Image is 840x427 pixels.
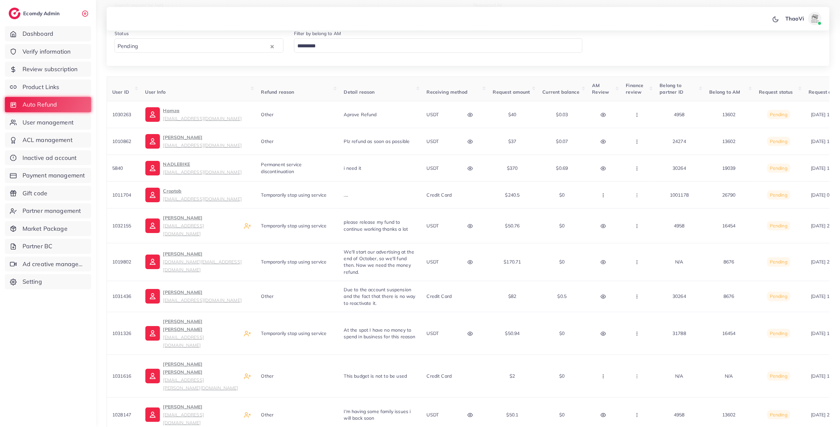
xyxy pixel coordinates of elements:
[770,259,787,265] span: Pending
[427,258,439,266] p: USDT
[5,44,91,59] a: Verify information
[145,250,251,274] a: [PERSON_NAME][DOMAIN_NAME][EMAIL_ADDRESS][DOMAIN_NAME]
[559,373,565,379] span: $0
[559,412,565,418] span: $0
[344,287,416,306] span: Due to the account suspension and the fact that there is no way to reactivate it.
[23,277,42,286] span: Setting
[5,203,91,218] a: Partner management
[145,161,160,175] img: ic-user-info.36bf1079.svg
[785,15,804,23] p: ThaoVi
[163,377,238,391] small: [EMAIL_ADDRESS][PERSON_NAME][DOMAIN_NAME]
[5,115,91,130] a: User management
[112,330,131,336] span: 1031326
[145,317,239,349] a: [PERSON_NAME] [PERSON_NAME][EMAIL_ADDRESS][DOMAIN_NAME]
[163,187,242,203] p: Croptob
[5,150,91,166] a: Inactive ad account
[23,100,57,109] span: Auto Refund
[5,257,91,272] a: Ad creative management
[672,330,686,336] span: 31788
[5,186,91,201] a: Gift code
[427,164,439,172] p: USDT
[5,274,91,289] a: Setting
[23,83,60,91] span: Product Links
[163,360,239,392] p: [PERSON_NAME] [PERSON_NAME]
[23,242,53,251] span: Partner BC
[723,293,734,299] span: 8676
[722,192,736,198] span: 26790
[112,259,131,265] span: 1019802
[163,259,242,272] small: [DOMAIN_NAME][EMAIL_ADDRESS][DOMAIN_NAME]
[294,38,582,53] div: Search for option
[145,187,242,203] a: Croptob[EMAIL_ADDRESS][DOMAIN_NAME]
[722,330,736,336] span: 16454
[261,259,327,265] span: Temporarily stop using service
[163,250,251,274] p: [PERSON_NAME]
[427,137,439,145] p: USDT
[722,223,736,229] span: 16454
[261,330,327,336] span: Temporarily stop using service
[672,165,686,171] span: 30264
[770,293,787,299] span: Pending
[674,412,685,418] span: 4958
[770,112,787,118] span: Pending
[505,192,520,198] span: $240.5
[344,249,414,275] span: We'll start our advertising at the end of October, so we'll fund then. Now we need the money refund.
[722,165,736,171] span: 19039
[23,118,74,127] span: User management
[725,373,733,379] span: N/A
[508,138,516,144] span: $37
[626,82,644,95] span: Finance review
[5,221,91,236] a: Market Package
[145,326,160,341] img: ic-user-info.36bf1079.svg
[163,160,242,176] p: NADLEBIKE
[23,260,86,268] span: Ad creative management
[556,138,568,144] span: $0.07
[23,171,85,180] span: Payment management
[23,189,47,198] span: Gift code
[770,192,787,198] span: Pending
[145,214,239,238] a: [PERSON_NAME][EMAIL_ADDRESS][DOMAIN_NAME]
[427,111,439,119] p: USDT
[112,112,131,118] span: 1030263
[116,41,139,51] span: Pending
[770,223,787,229] span: Pending
[163,403,239,427] p: [PERSON_NAME]
[427,372,452,380] p: Credit card
[674,223,685,229] span: 4958
[23,154,77,162] span: Inactive ad account
[723,259,734,265] span: 8676
[145,107,242,122] a: Hamza[EMAIL_ADDRESS][DOMAIN_NAME]
[660,82,684,95] span: Belong to partner ID
[145,160,242,176] a: NADLEBIKE[EMAIL_ADDRESS][DOMAIN_NAME]
[9,8,21,19] img: logo
[5,132,91,148] a: ACL management
[344,219,408,232] span: please release my fund to continue working thanks a lot
[145,188,160,202] img: ic-user-info.36bf1079.svg
[770,412,787,418] span: Pending
[674,112,685,118] span: 4958
[145,403,239,427] a: [PERSON_NAME][EMAIL_ADDRESS][DOMAIN_NAME]
[163,116,242,121] small: [EMAIL_ADDRESS][DOMAIN_NAME]
[344,327,416,340] span: At the spot I have no money to spend in business for this reason
[163,107,242,122] p: Hamza
[427,191,452,199] p: Credit card
[295,41,578,51] input: Search for option
[145,133,242,149] a: [PERSON_NAME][EMAIL_ADDRESS][DOMAIN_NAME]
[112,373,131,379] span: 1031616
[782,12,824,25] a: ThaoViavatar
[163,133,242,149] p: [PERSON_NAME]
[145,89,166,95] span: User Info
[261,162,302,174] span: Permanent service discontinuation
[344,192,348,198] span: ....
[112,89,129,95] span: User ID
[163,214,239,238] p: [PERSON_NAME]
[23,47,71,56] span: Verify information
[427,411,439,419] p: USDT
[505,330,520,336] span: $50.94
[559,223,565,229] span: $0
[145,218,160,233] img: ic-user-info.36bf1079.svg
[507,165,518,171] span: $370
[809,89,834,95] span: Request at
[722,412,736,418] span: 13602
[163,412,204,425] small: [EMAIL_ADDRESS][DOMAIN_NAME]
